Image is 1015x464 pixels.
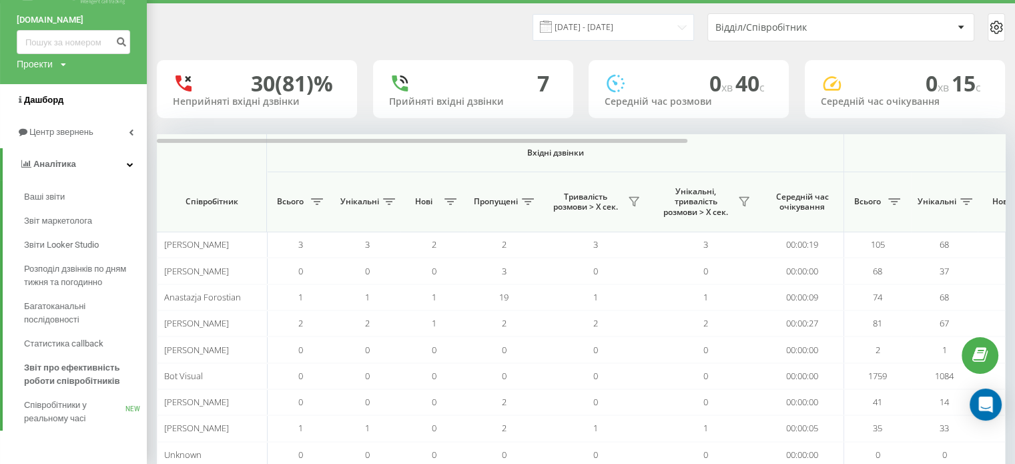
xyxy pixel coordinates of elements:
[407,196,440,207] span: Нові
[29,127,93,137] span: Центр звернень
[298,317,303,329] span: 2
[274,196,307,207] span: Всього
[474,196,518,207] span: Пропущені
[942,449,947,461] span: 0
[164,422,229,434] span: [PERSON_NAME]
[24,262,140,289] span: Розподіл дзвінків по дням тижня та погодинно
[298,265,303,277] span: 0
[24,332,147,356] a: Статистика callback
[164,396,229,408] span: [PERSON_NAME]
[365,265,370,277] span: 0
[868,370,887,382] span: 1759
[547,192,624,212] span: Тривалість розмови > Х сек.
[873,291,882,303] span: 74
[298,396,303,408] span: 0
[940,396,949,408] span: 14
[871,238,885,250] span: 105
[17,57,53,71] div: Проекти
[365,344,370,356] span: 0
[298,238,303,250] span: 3
[432,238,436,250] span: 2
[976,80,981,95] span: c
[164,238,229,250] span: [PERSON_NAME]
[24,257,147,294] a: Розподіл дзвінків по дням тижня та погодинно
[432,317,436,329] span: 1
[17,30,130,54] input: Пошук за номером
[851,196,884,207] span: Всього
[703,449,708,461] span: 0
[24,399,125,425] span: Співробітники у реальному часі
[365,449,370,461] span: 0
[24,95,63,105] span: Дашборд
[703,317,708,329] span: 2
[709,69,735,97] span: 0
[703,370,708,382] span: 0
[537,71,549,96] div: 7
[873,422,882,434] span: 35
[502,396,506,408] span: 2
[759,80,765,95] span: c
[761,363,844,389] td: 00:00:00
[24,185,147,209] a: Ваші звіти
[24,233,147,257] a: Звіти Looker Studio
[593,265,598,277] span: 0
[24,238,99,252] span: Звіти Looker Studio
[873,396,882,408] span: 41
[33,159,76,169] span: Аналiтика
[938,80,952,95] span: хв
[24,361,140,388] span: Звіт про ефективність роботи співробітників
[24,214,92,228] span: Звіт маркетолога
[761,232,844,258] td: 00:00:19
[251,71,333,96] div: 30 (81)%
[761,284,844,310] td: 00:00:09
[918,196,956,207] span: Унікальні
[593,291,598,303] span: 1
[873,265,882,277] span: 68
[365,291,370,303] span: 1
[298,449,303,461] span: 0
[173,96,341,107] div: Неприйняті вхідні дзвінки
[761,336,844,363] td: 00:00:00
[502,265,506,277] span: 3
[502,422,506,434] span: 2
[24,356,147,393] a: Звіт про ефективність роботи співробітників
[365,370,370,382] span: 0
[952,69,981,97] span: 15
[164,265,229,277] span: [PERSON_NAME]
[593,238,598,250] span: 3
[771,192,833,212] span: Середній час очікування
[365,317,370,329] span: 2
[703,291,708,303] span: 1
[593,396,598,408] span: 0
[3,148,147,180] a: Аналiтика
[432,291,436,303] span: 1
[593,317,598,329] span: 2
[502,317,506,329] span: 2
[164,449,202,461] span: Unknown
[24,209,147,233] a: Звіт маркетолога
[605,96,773,107] div: Середній час розмови
[24,190,65,204] span: Ваші звіти
[940,265,949,277] span: 37
[821,96,989,107] div: Середній час очікування
[24,294,147,332] a: Багатоканальні послідовності
[703,344,708,356] span: 0
[940,238,949,250] span: 68
[761,258,844,284] td: 00:00:00
[168,196,255,207] span: Співробітник
[593,370,598,382] span: 0
[164,317,229,329] span: [PERSON_NAME]
[164,370,203,382] span: Bot Visual
[593,344,598,356] span: 0
[926,69,952,97] span: 0
[502,344,506,356] span: 0
[940,317,949,329] span: 67
[432,422,436,434] span: 0
[432,370,436,382] span: 0
[298,344,303,356] span: 0
[593,422,598,434] span: 1
[942,344,947,356] span: 1
[761,310,844,336] td: 00:00:27
[876,344,880,356] span: 2
[703,396,708,408] span: 0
